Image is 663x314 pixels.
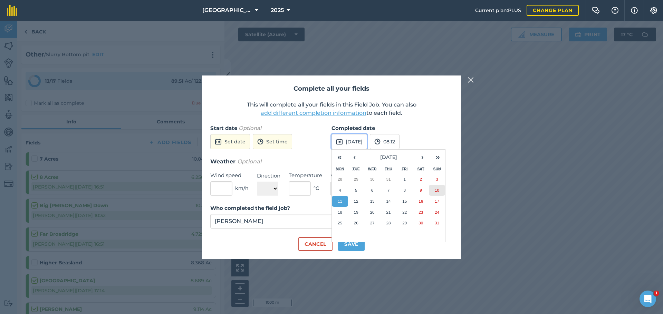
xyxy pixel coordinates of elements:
[374,138,381,146] img: svg+xml;base64,PD94bWwgdmVyc2lvbj0iMS4wIiBlbmNvZGluZz0idXRmLTgiPz4KPCEtLSBHZW5lcmF0b3I6IEFkb2JlIE...
[348,185,364,196] button: 5 August 2025
[436,177,438,181] abbr: 3 August 2025
[386,210,391,214] abbr: 21 August 2025
[413,174,429,185] button: 2 August 2025
[419,210,423,214] abbr: 23 August 2025
[419,221,423,225] abbr: 30 August 2025
[368,167,377,171] abbr: Wednesday
[402,167,407,171] abbr: Friday
[298,237,333,251] button: Cancel
[289,171,322,180] label: Temperature
[362,150,415,165] button: [DATE]
[338,221,342,225] abbr: 25 August 2025
[429,207,445,218] button: 24 August 2025
[429,196,445,207] button: 17 August 2025
[354,221,358,225] abbr: 26 August 2025
[592,7,600,14] img: Two speech bubbles overlapping with the left bubble in the forefront
[336,138,343,146] img: svg+xml;base64,PD94bWwgdmVyc2lvbj0iMS4wIiBlbmNvZGluZz0idXRmLTgiPz4KPCEtLSBHZW5lcmF0b3I6IEFkb2JlIE...
[338,177,342,181] abbr: 28 July 2025
[261,109,366,117] button: add different completion information
[353,167,360,171] abbr: Tuesday
[370,210,375,214] abbr: 20 August 2025
[7,5,17,16] img: fieldmargin Logo
[371,188,373,192] abbr: 6 August 2025
[527,5,579,16] a: Change plan
[429,217,445,229] button: 31 August 2025
[433,167,441,171] abbr: Sunday
[370,199,375,203] abbr: 13 August 2025
[475,7,521,14] span: Current plan : PLUS
[370,177,375,181] abbr: 30 July 2025
[417,167,424,171] abbr: Saturday
[364,174,381,185] button: 30 July 2025
[332,185,348,196] button: 4 August 2025
[420,188,422,192] abbr: 9 August 2025
[348,217,364,229] button: 26 August 2025
[419,199,423,203] abbr: 16 August 2025
[271,6,284,14] span: 2025
[468,76,474,84] img: svg+xml;base64,PHN2ZyB4bWxucz0iaHR0cDovL3d3dy53My5vcmcvMjAwMC9zdmciIHdpZHRoPSIyMiIgaGVpZ2h0PSIzMC...
[435,210,439,214] abbr: 24 August 2025
[202,6,252,14] span: [GEOGRAPHIC_DATA]
[430,150,445,165] button: »
[314,184,319,192] span: ° C
[396,196,413,207] button: 15 August 2025
[338,199,342,203] abbr: 11 August 2025
[210,157,453,166] h3: Weather
[381,185,397,196] button: 7 August 2025
[631,6,638,14] img: svg+xml;base64,PHN2ZyB4bWxucz0iaHR0cDovL3d3dy53My5vcmcvMjAwMC9zdmciIHdpZHRoPSIxNyIgaGVpZ2h0PSIxNy...
[381,207,397,218] button: 21 August 2025
[429,174,445,185] button: 3 August 2025
[331,125,375,131] strong: Completed date
[355,188,357,192] abbr: 5 August 2025
[210,205,290,211] strong: Who completed the field job?
[402,210,407,214] abbr: 22 August 2025
[396,217,413,229] button: 29 August 2025
[420,177,422,181] abbr: 2 August 2025
[640,291,656,307] iframe: Intercom live chat
[380,154,397,160] span: [DATE]
[404,188,406,192] abbr: 8 August 2025
[385,167,392,171] abbr: Thursday
[364,207,381,218] button: 20 August 2025
[429,185,445,196] button: 10 August 2025
[257,172,280,180] label: Direction
[413,196,429,207] button: 16 August 2025
[210,171,249,180] label: Wind speed
[404,177,406,181] abbr: 1 August 2025
[413,185,429,196] button: 9 August 2025
[370,221,375,225] abbr: 27 August 2025
[332,207,348,218] button: 18 August 2025
[370,134,400,149] button: 08:12
[354,199,358,203] abbr: 12 August 2025
[215,138,222,146] img: svg+xml;base64,PD94bWwgdmVyc2lvbj0iMS4wIiBlbmNvZGluZz0idXRmLTgiPz4KPCEtLSBHZW5lcmF0b3I6IEFkb2JlIE...
[210,101,453,117] p: This will complete all your fields in this Field Job. You can also to each field.
[396,174,413,185] button: 1 August 2025
[257,138,263,146] img: svg+xml;base64,PD94bWwgdmVyc2lvbj0iMS4wIiBlbmNvZGluZz0idXRmLTgiPz4KPCEtLSBHZW5lcmF0b3I6IEFkb2JlIE...
[435,188,439,192] abbr: 10 August 2025
[386,199,391,203] abbr: 14 August 2025
[348,207,364,218] button: 19 August 2025
[332,217,348,229] button: 25 August 2025
[210,134,250,149] button: Set date
[650,7,658,14] img: A cog icon
[435,199,439,203] abbr: 17 August 2025
[235,184,249,192] span: km/h
[354,210,358,214] abbr: 19 August 2025
[387,188,390,192] abbr: 7 August 2025
[381,196,397,207] button: 14 August 2025
[415,150,430,165] button: ›
[396,185,413,196] button: 8 August 2025
[348,196,364,207] button: 12 August 2025
[331,134,367,149] button: [DATE]
[330,172,365,180] label: Weather
[396,207,413,218] button: 22 August 2025
[339,188,341,192] abbr: 4 August 2025
[347,150,362,165] button: ‹
[338,237,365,251] button: Save
[364,185,381,196] button: 6 August 2025
[435,221,439,225] abbr: 31 August 2025
[364,196,381,207] button: 13 August 2025
[332,174,348,185] button: 28 July 2025
[239,125,261,131] em: Optional
[237,158,261,165] em: Optional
